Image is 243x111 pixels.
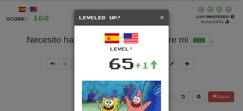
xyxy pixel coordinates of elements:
[134,59,158,71] div: +1
[160,14,164,21] span: ×
[109,52,134,74] div: 65
[79,31,164,52] div: /
[160,14,164,21] button: Close
[79,46,164,52] div: Level:
[79,15,164,21] h5: Leveled Up!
